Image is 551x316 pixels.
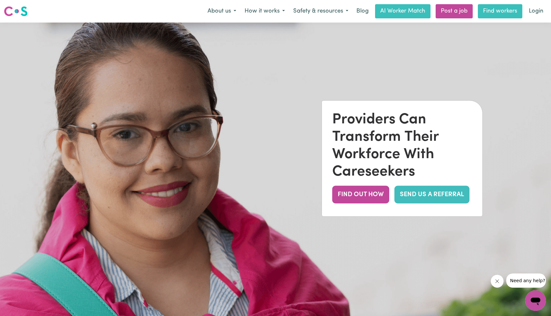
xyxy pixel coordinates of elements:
button: How it works [240,5,289,18]
button: About us [203,5,240,18]
a: Blog [353,4,372,18]
a: Login [525,4,547,18]
iframe: Message from company [506,273,546,288]
button: FIND OUT HOW [332,186,389,203]
iframe: Button to launch messaging window [525,290,546,311]
div: Providers Can Transform Their Workforce With Careseekers [332,111,472,180]
a: Post a job [436,4,473,18]
a: SEND US A REFERRAL [394,186,469,203]
a: Find workers [478,4,522,18]
iframe: Close message [491,275,504,288]
a: AI Worker Match [375,4,430,18]
a: Careseekers logo [4,4,28,19]
img: Careseekers logo [4,5,28,17]
button: Safety & resources [289,5,353,18]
